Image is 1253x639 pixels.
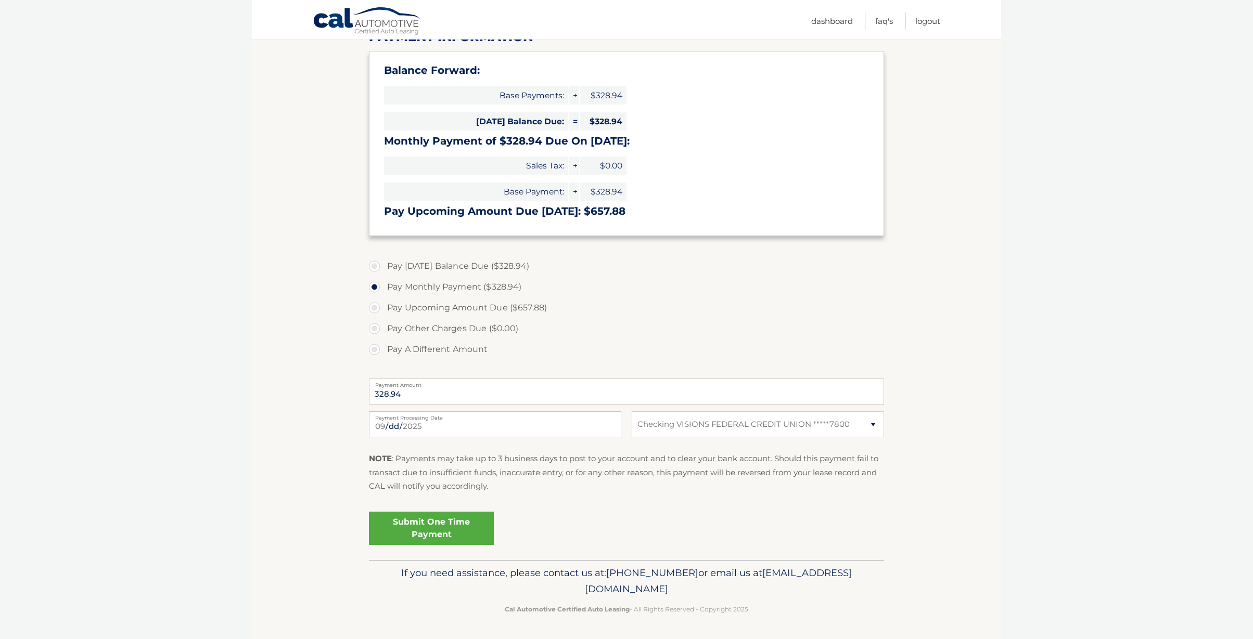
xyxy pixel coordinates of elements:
[569,86,579,105] span: +
[369,339,884,360] label: Pay A Different Amount
[505,605,630,613] strong: Cal Automotive Certified Auto Leasing
[580,182,626,201] span: $328.94
[384,182,568,201] span: Base Payment:
[580,86,626,105] span: $328.94
[369,318,884,339] label: Pay Other Charges Due ($0.00)
[369,453,392,463] strong: NOTE
[580,157,626,175] span: $0.00
[811,12,853,30] a: Dashboard
[369,256,884,277] label: Pay [DATE] Balance Due ($328.94)
[915,12,940,30] a: Logout
[569,112,579,131] span: =
[384,205,869,218] h3: Pay Upcoming Amount Due [DATE]: $657.88
[569,157,579,175] span: +
[606,567,698,579] span: [PHONE_NUMBER]
[369,452,884,493] p: : Payments may take up to 3 business days to post to your account and to clear your bank account....
[369,297,884,318] label: Pay Upcoming Amount Due ($657.88)
[313,7,422,37] a: Cal Automotive
[580,112,626,131] span: $328.94
[384,157,568,175] span: Sales Tax:
[384,64,869,77] h3: Balance Forward:
[369,379,884,405] input: Payment Amount
[369,379,884,387] label: Payment Amount
[369,411,621,420] label: Payment Processing Date
[369,277,884,297] label: Pay Monthly Payment ($328.94)
[384,112,568,131] span: [DATE] Balance Due:
[369,512,494,545] a: Submit One Time Payment
[376,604,877,615] p: - All Rights Reserved - Copyright 2025
[384,135,869,148] h3: Monthly Payment of $328.94 Due On [DATE]:
[384,86,568,105] span: Base Payments:
[369,411,621,437] input: Payment Date
[569,182,579,201] span: +
[376,565,877,598] p: If you need assistance, please contact us at: or email us at
[875,12,893,30] a: FAQ's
